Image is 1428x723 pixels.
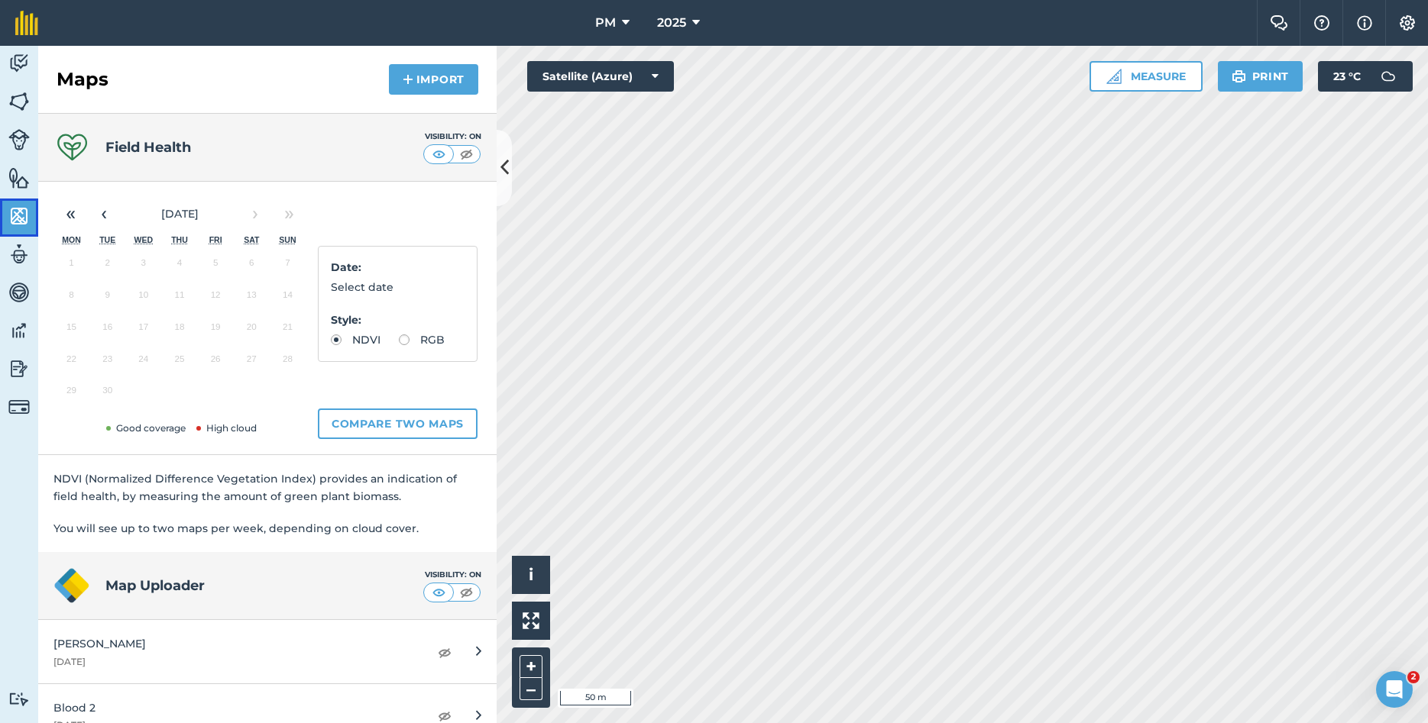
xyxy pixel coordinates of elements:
button: September 24, 2025 [125,347,161,379]
button: – [520,678,542,700]
button: Measure [1090,61,1203,92]
abbr: Tuesday [99,235,115,244]
button: September 25, 2025 [161,347,197,379]
button: September 21, 2025 [270,315,306,347]
button: + [520,655,542,678]
h4: Map Uploader [105,575,423,596]
img: svg+xml;base64,PD94bWwgdmVyc2lvbj0iMS4wIiBlbmNvZGluZz0idXRmLTgiPz4KPCEtLSBHZW5lcmF0b3I6IEFkb2JlIE... [8,243,30,266]
button: September 10, 2025 [125,282,161,315]
abbr: Friday [209,235,222,244]
button: September 7, 2025 [270,250,306,282]
span: i [529,565,533,584]
button: September 16, 2025 [89,315,125,347]
button: September 11, 2025 [161,282,197,315]
span: PM [595,14,616,32]
button: September 6, 2025 [234,250,270,282]
button: September 17, 2025 [125,315,161,347]
button: September 28, 2025 [270,347,306,379]
div: Visibility: On [423,131,481,143]
abbr: Thursday [171,235,188,244]
button: « [53,197,87,231]
div: Visibility: On [423,569,481,581]
img: svg+xml;base64,PD94bWwgdmVyc2lvbj0iMS4wIiBlbmNvZGluZz0idXRmLTgiPz4KPCEtLSBHZW5lcmF0b3I6IEFkb2JlIE... [8,281,30,304]
button: September 8, 2025 [53,282,89,315]
img: Two speech bubbles overlapping with the left bubble in the forefront [1270,15,1288,31]
span: High cloud [193,422,257,434]
iframe: Intercom live chat [1376,671,1413,708]
img: svg+xml;base64,PD94bWwgdmVyc2lvbj0iMS4wIiBlbmNvZGluZz0idXRmLTgiPz4KPCEtLSBHZW5lcmF0b3I6IEFkb2JlIE... [8,692,30,706]
img: Ruler icon [1106,69,1122,84]
img: svg+xml;base64,PHN2ZyB4bWxucz0iaHR0cDovL3d3dy53My5vcmcvMjAwMC9zdmciIHdpZHRoPSI1MCIgaGVpZ2h0PSI0MC... [457,147,476,162]
button: September 26, 2025 [198,347,234,379]
label: NDVI [331,334,380,345]
abbr: Saturday [244,235,259,244]
button: September 4, 2025 [161,250,197,282]
img: svg+xml;base64,PHN2ZyB4bWxucz0iaHR0cDovL3d3dy53My5vcmcvMjAwMC9zdmciIHdpZHRoPSIxNyIgaGVpZ2h0PSIxNy... [1357,14,1372,32]
button: September 27, 2025 [234,347,270,379]
button: September 20, 2025 [234,315,270,347]
img: svg+xml;base64,PHN2ZyB4bWxucz0iaHR0cDovL3d3dy53My5vcmcvMjAwMC9zdmciIHdpZHRoPSI1NiIgaGVpZ2h0PSI2MC... [8,205,30,228]
img: svg+xml;base64,PD94bWwgdmVyc2lvbj0iMS4wIiBlbmNvZGluZz0idXRmLTgiPz4KPCEtLSBHZW5lcmF0b3I6IEFkb2JlIE... [8,52,30,75]
h2: Maps [57,67,108,92]
img: svg+xml;base64,PHN2ZyB4bWxucz0iaHR0cDovL3d3dy53My5vcmcvMjAwMC9zdmciIHdpZHRoPSIxOSIgaGVpZ2h0PSIyNC... [1232,67,1246,86]
button: Print [1218,61,1303,92]
button: Satellite (Azure) [527,61,674,92]
img: svg+xml;base64,PD94bWwgdmVyc2lvbj0iMS4wIiBlbmNvZGluZz0idXRmLTgiPz4KPCEtLSBHZW5lcmF0b3I6IEFkb2JlIE... [8,129,30,150]
span: 2025 [657,14,686,32]
button: 23 °C [1318,61,1413,92]
img: Four arrows, one pointing top left, one top right, one bottom right and the last bottom left [523,612,539,629]
span: [DATE] [161,207,199,221]
p: NDVI (Normalized Difference Vegetation Index) provides an indication of field health, by measurin... [53,470,481,505]
img: svg+xml;base64,PD94bWwgdmVyc2lvbj0iMS4wIiBlbmNvZGluZz0idXRmLTgiPz4KPCEtLSBHZW5lcmF0b3I6IEFkb2JlIE... [8,357,30,380]
img: svg+xml;base64,PD94bWwgdmVyc2lvbj0iMS4wIiBlbmNvZGluZz0idXRmLTgiPz4KPCEtLSBHZW5lcmF0b3I6IEFkb2JlIE... [8,396,30,418]
abbr: Sunday [279,235,296,244]
div: [DATE] [53,656,413,668]
img: A question mark icon [1313,15,1331,31]
strong: Style : [331,313,361,327]
button: [DATE] [121,197,238,231]
button: » [272,197,306,231]
button: September 12, 2025 [198,282,234,315]
p: You will see up to two maps per week, depending on cloud cover. [53,520,481,537]
button: September 14, 2025 [270,282,306,315]
button: September 9, 2025 [89,282,125,315]
button: September 18, 2025 [161,315,197,347]
button: September 13, 2025 [234,282,270,315]
abbr: Monday [62,235,81,244]
h4: Field Health [105,137,191,158]
button: September 23, 2025 [89,347,125,379]
button: Import [389,64,478,95]
button: September 15, 2025 [53,315,89,347]
img: svg+xml;base64,PHN2ZyB4bWxucz0iaHR0cDovL3d3dy53My5vcmcvMjAwMC9zdmciIHdpZHRoPSI1NiIgaGVpZ2h0PSI2MC... [8,166,30,189]
button: › [238,197,272,231]
img: svg+xml;base64,PHN2ZyB4bWxucz0iaHR0cDovL3d3dy53My5vcmcvMjAwMC9zdmciIHdpZHRoPSIxOCIgaGVpZ2h0PSIyNC... [438,643,452,661]
button: September 19, 2025 [198,315,234,347]
button: September 3, 2025 [125,250,161,282]
img: logo [53,567,90,604]
img: svg+xml;base64,PHN2ZyB4bWxucz0iaHR0cDovL3d3dy53My5vcmcvMjAwMC9zdmciIHdpZHRoPSI1MCIgaGVpZ2h0PSI0MC... [429,147,448,162]
button: September 2, 2025 [89,250,125,282]
img: svg+xml;base64,PD94bWwgdmVyc2lvbj0iMS4wIiBlbmNvZGluZz0idXRmLTgiPz4KPCEtLSBHZW5lcmF0b3I6IEFkb2JlIE... [1373,61,1404,92]
button: ‹ [87,197,121,231]
button: September 30, 2025 [89,378,125,410]
img: svg+xml;base64,PHN2ZyB4bWxucz0iaHR0cDovL3d3dy53My5vcmcvMjAwMC9zdmciIHdpZHRoPSI1MCIgaGVpZ2h0PSI0MC... [457,585,476,600]
button: September 5, 2025 [198,250,234,282]
p: Select date [331,279,465,295]
label: RGB [399,334,445,345]
img: svg+xml;base64,PHN2ZyB4bWxucz0iaHR0cDovL3d3dy53My5vcmcvMjAwMC9zdmciIHdpZHRoPSI1NiIgaGVpZ2h0PSI2MC... [8,90,30,113]
div: [PERSON_NAME] [53,635,413,652]
button: September 29, 2025 [53,378,89,410]
button: i [512,556,550,594]
span: 2 [1407,671,1420,683]
img: fieldmargin Logo [15,11,38,35]
strong: Date : [331,260,361,274]
img: svg+xml;base64,PHN2ZyB4bWxucz0iaHR0cDovL3d3dy53My5vcmcvMjAwMC9zdmciIHdpZHRoPSIxNCIgaGVpZ2h0PSIyNC... [403,70,413,89]
abbr: Wednesday [134,235,154,244]
img: svg+xml;base64,PHN2ZyB4bWxucz0iaHR0cDovL3d3dy53My5vcmcvMjAwMC9zdmciIHdpZHRoPSI1MCIgaGVpZ2h0PSI0MC... [429,585,448,600]
span: 23 ° C [1333,61,1361,92]
button: September 22, 2025 [53,347,89,379]
button: September 1, 2025 [53,250,89,282]
img: A cog icon [1398,15,1417,31]
a: [PERSON_NAME][DATE] [38,620,497,683]
img: svg+xml;base64,PD94bWwgdmVyc2lvbj0iMS4wIiBlbmNvZGluZz0idXRmLTgiPz4KPCEtLSBHZW5lcmF0b3I6IEFkb2JlIE... [8,319,30,342]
